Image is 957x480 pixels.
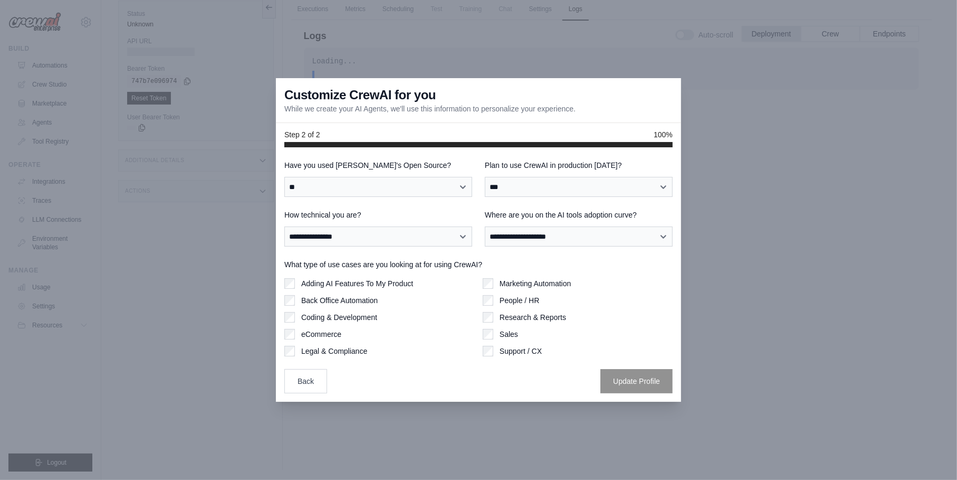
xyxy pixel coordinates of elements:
[284,129,320,140] span: Step 2 of 2
[301,295,378,306] label: Back Office Automation
[284,210,472,220] label: How technical you are?
[284,259,673,270] label: What type of use cases are you looking at for using CrewAI?
[301,346,367,356] label: Legal & Compliance
[284,160,472,171] label: Have you used [PERSON_NAME]'s Open Source?
[500,295,539,306] label: People / HR
[500,329,518,340] label: Sales
[301,329,341,340] label: eCommerce
[284,103,576,114] p: While we create your AI Agents, we'll use this information to personalize your experience.
[485,210,673,220] label: Where are you on the AI tools adoption curve?
[600,369,673,393] button: Update Profile
[500,312,566,323] label: Research & Reports
[485,160,673,171] label: Plan to use CrewAI in production [DATE]?
[500,278,571,289] label: Marketing Automation
[284,87,436,103] h3: Customize CrewAI for you
[301,312,377,323] label: Coding & Development
[301,278,413,289] label: Adding AI Features To My Product
[654,129,673,140] span: 100%
[500,346,542,356] label: Support / CX
[284,369,327,393] button: Back
[904,429,957,480] iframe: Chat Widget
